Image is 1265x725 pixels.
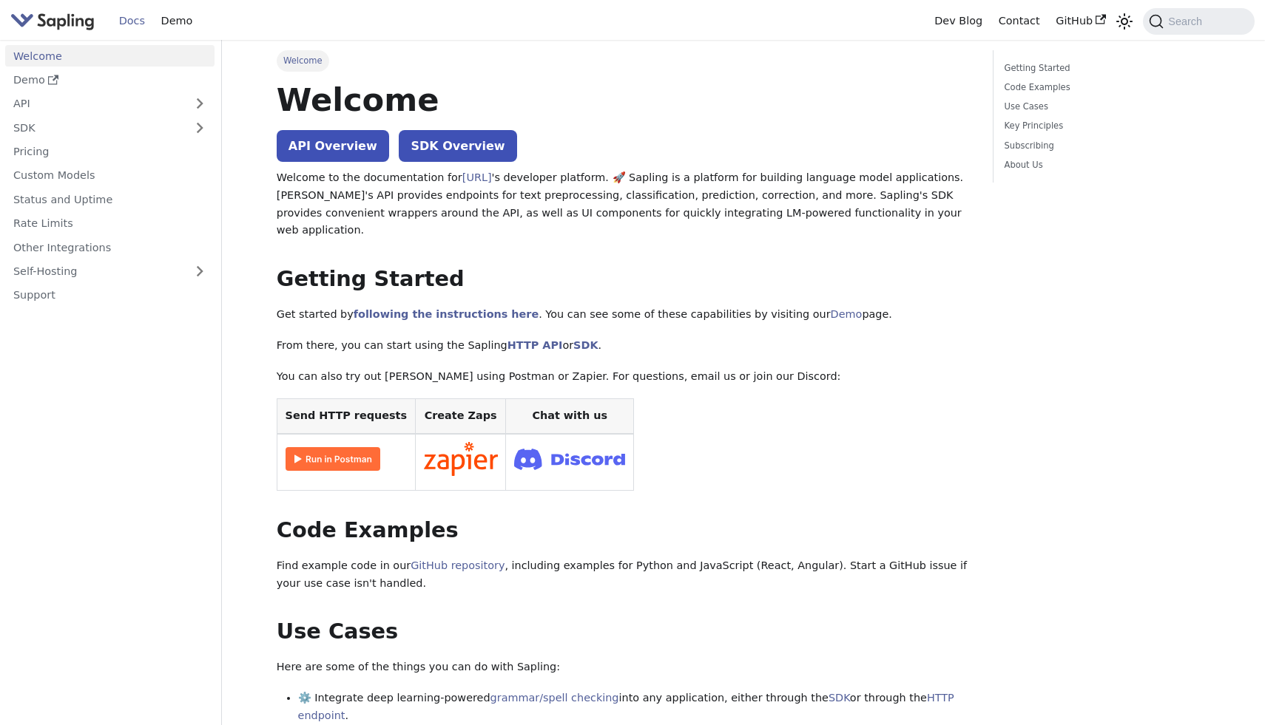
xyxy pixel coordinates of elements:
[5,117,185,138] a: SDK
[507,339,563,351] a: HTTP API
[354,308,539,320] a: following the instructions here
[5,261,215,282] a: Self-Hosting
[5,141,215,163] a: Pricing
[411,559,505,571] a: GitHub repository
[153,10,200,33] a: Demo
[506,399,634,434] th: Chat with us
[926,10,990,33] a: Dev Blog
[1164,16,1211,27] span: Search
[1048,10,1113,33] a: GitHub
[185,93,215,115] button: Expand sidebar category 'API'
[277,50,972,71] nav: Breadcrumbs
[277,266,972,293] h2: Getting Started
[298,692,954,721] a: HTTP endpoint
[5,165,215,186] a: Custom Models
[573,339,598,351] a: SDK
[5,188,215,210] a: Status and Uptime
[1005,158,1205,172] a: About Us
[277,337,972,355] p: From there, you can start using the Sapling or .
[415,399,506,434] th: Create Zaps
[277,619,972,645] h2: Use Cases
[277,517,972,544] h2: Code Examples
[5,45,215,67] a: Welcome
[1005,61,1205,75] a: Getting Started
[5,285,215,306] a: Support
[1005,100,1205,114] a: Use Cases
[277,306,972,324] p: Get started by . You can see some of these capabilities by visiting our page.
[111,10,153,33] a: Docs
[286,447,380,471] img: Run in Postman
[991,10,1048,33] a: Contact
[1005,119,1205,133] a: Key Principles
[277,169,972,239] p: Welcome to the documentation for 's developer platform. 🚀 Sapling is a platform for building lang...
[277,658,972,676] p: Here are some of the things you can do with Sapling:
[831,308,863,320] a: Demo
[1005,81,1205,95] a: Code Examples
[298,690,972,725] li: ⚙️ Integrate deep learning-powered into any application, either through the or through the .
[424,442,498,476] img: Connect in Zapier
[5,213,215,234] a: Rate Limits
[5,93,185,115] a: API
[277,368,972,386] p: You can also try out [PERSON_NAME] using Postman or Zapier. For questions, email us or join our D...
[1143,8,1254,35] button: Search (Command+K)
[1005,139,1205,153] a: Subscribing
[490,692,619,704] a: grammar/spell checking
[829,692,850,704] a: SDK
[277,399,415,434] th: Send HTTP requests
[462,171,492,183] a: [URL]
[277,130,389,162] a: API Overview
[5,69,215,91] a: Demo
[514,444,625,474] img: Join Discord
[277,80,972,120] h1: Welcome
[277,557,972,593] p: Find example code in our , including examples for Python and JavaScript (React, Angular). Start a...
[10,10,100,32] a: Sapling.aiSapling.ai
[10,10,95,32] img: Sapling.ai
[399,130,516,162] a: SDK Overview
[185,117,215,138] button: Expand sidebar category 'SDK'
[5,236,215,258] a: Other Integrations
[277,50,329,71] span: Welcome
[1114,10,1136,32] button: Switch between dark and light mode (currently system mode)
